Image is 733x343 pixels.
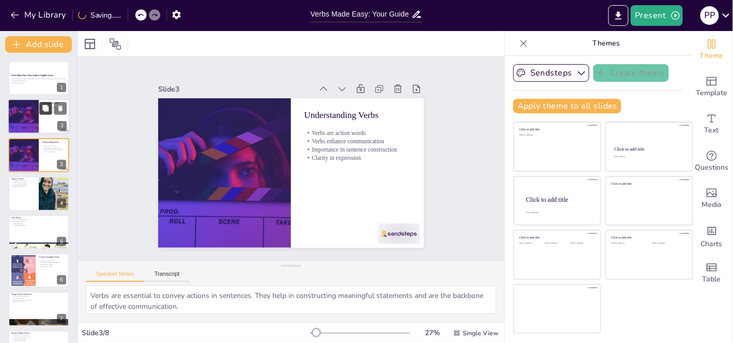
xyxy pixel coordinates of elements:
[11,332,66,335] p: Practice Makes Perfect
[593,64,669,82] button: Create theme
[8,138,69,172] div: 3
[703,274,721,285] span: Table
[304,129,411,137] p: Verbs are action words
[39,256,66,259] p: Common Irregular Verbs
[691,255,732,292] div: Add a table
[612,242,644,245] div: Click to add text
[520,242,543,245] div: Click to add text
[520,236,593,240] div: Click to add title
[11,336,66,338] p: Writing exercises improve skills
[304,137,411,145] p: Verbs enhance communication
[11,300,66,302] p: Enhancing communication quality
[520,134,593,137] div: Click to add text
[86,271,144,282] button: Speaker Notes
[42,147,66,149] p: Verbs enhance communication
[513,99,621,113] button: Apply theme to all slides
[11,180,36,182] p: Three main types of verbs
[463,329,498,337] span: Single View
[8,292,69,326] div: 7
[57,275,66,285] div: 6
[705,125,719,136] span: Text
[612,236,685,240] div: Click to add title
[5,36,72,53] button: Add slide
[700,6,719,25] div: P P
[8,253,69,288] div: 6
[39,263,66,265] p: Importance for fluency
[86,286,496,314] textarea: Verbs are essential to convey actions in sentences. They help in constructing meaningful statemen...
[545,242,568,245] div: Click to add text
[82,36,98,52] div: Layout
[42,108,67,110] p: Verbs enhance communication
[42,102,67,105] p: Understanding Verbs
[612,182,685,185] div: Click to add title
[11,220,66,222] p: Past, present, future
[8,176,69,211] div: 4
[144,271,190,282] button: Transcript
[11,224,66,226] p: Clarity in communication
[8,7,70,23] button: My Library
[42,112,67,114] p: Clarity in expression
[42,110,67,112] p: Importance in sentence construction
[700,5,719,26] button: P P
[691,31,732,68] div: Change the overall theme
[11,74,53,77] strong: Verbs Made Easy: Your Guide to English Action
[57,314,66,323] div: 7
[11,334,66,336] p: Regular practice is essential
[304,154,411,162] p: Clarity in expression
[8,215,69,249] div: 5
[304,109,411,122] p: Understanding Verbs
[691,180,732,217] div: Add images, graphics, shapes or video
[513,64,589,82] button: Sendsteps
[11,338,66,340] p: Comfort with verb usage
[520,128,593,131] div: Click to add title
[8,61,69,95] div: 1
[11,184,36,186] p: Role in sentence structure
[11,340,66,342] p: Mastery through practice
[615,146,683,152] div: Click to add title
[311,7,411,22] input: Insert title
[11,297,66,300] p: Consistency in tense
[39,262,66,264] p: Examples of common irregular verbs
[691,217,732,255] div: Add charts and graphs
[11,78,66,82] p: This presentation will explore the essential verbs in English, their forms, and practical usage t...
[691,143,732,180] div: Get real-time input from your audience
[39,265,66,267] p: Recognition of forms
[39,102,52,115] button: Duplicate Slide
[82,328,311,338] div: Slide 3 / 8
[570,242,593,245] div: Click to add text
[57,237,66,246] div: 5
[42,145,66,147] p: Verbs are action words
[11,216,66,219] p: Verb Tenses
[57,122,67,131] div: 2
[702,199,722,211] span: Media
[695,162,729,173] span: Questions
[57,83,66,92] div: 1
[304,145,411,154] p: Importance in sentence construction
[11,295,66,297] p: Matching verbs with subjects
[532,31,681,56] p: Themes
[42,151,66,153] p: Clarity in expression
[42,107,67,109] p: Verbs are action words
[11,186,36,188] p: Mastery of verb usage
[701,238,723,250] span: Charts
[11,301,66,303] p: Importance of clarity
[78,10,121,20] div: Saving......
[691,106,732,143] div: Add text boxes
[526,196,592,203] div: Click to add title
[11,218,66,220] p: Importance of verb tenses
[57,160,66,169] div: 3
[109,38,121,50] span: Position
[652,242,684,245] div: Click to add text
[11,293,66,296] p: Using Verbs in Sentences
[57,199,66,208] div: 4
[631,5,682,26] button: Present
[42,141,66,144] p: Understanding Verbs
[614,156,683,158] div: Click to add text
[526,212,591,214] div: Click to add body
[696,87,728,99] span: Template
[11,178,36,181] p: Types of Verbs
[700,50,724,62] span: Theme
[39,260,66,262] p: Irregular verbs in English
[54,102,67,115] button: Delete Slide
[158,84,312,94] div: Slide 3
